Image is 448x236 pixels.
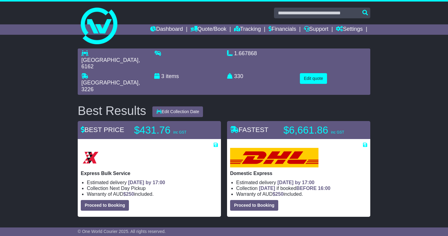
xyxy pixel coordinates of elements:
a: Support [304,24,329,35]
span: , 6162 [81,57,140,70]
button: Proceed to Booking [230,200,278,211]
li: Estimated delivery [87,180,218,185]
a: Financials [268,24,296,35]
span: 250 [126,191,134,197]
a: Tracking [234,24,261,35]
span: [DATE] by 17:00 [277,180,315,185]
span: 16:00 [318,186,330,191]
button: Edit Collection Date [152,106,203,117]
p: $6,661.86 [283,124,360,136]
span: $ [272,191,283,197]
li: Warranty of AUD included. [236,191,367,197]
span: [GEOGRAPHIC_DATA] [81,57,138,63]
span: if booked [259,186,330,191]
span: © One World Courier 2025. All rights reserved. [78,229,166,234]
span: 330 [234,73,243,79]
span: [DATE] [259,186,275,191]
a: Settings [336,24,363,35]
span: inc GST [331,130,344,134]
span: BEST PRICE [81,126,124,134]
span: items [166,73,179,79]
p: $431.76 [134,124,210,136]
span: BEFORE [296,186,317,191]
span: 3 [161,73,164,79]
li: Collection [87,185,218,191]
span: FASTEST [230,126,268,134]
li: Collection [236,185,367,191]
a: Dashboard [150,24,183,35]
span: 1.667868 [234,50,257,56]
span: 250 [275,191,283,197]
span: [GEOGRAPHIC_DATA] [81,80,138,86]
span: [DATE] by 17:00 [128,180,165,185]
span: Next Day Pickup [110,186,146,191]
button: Proceed to Booking [81,200,129,211]
span: , 3226 [81,80,140,92]
img: DHL: Domestic Express [230,148,318,167]
p: Domestic Express [230,170,367,176]
li: Warranty of AUD included. [87,191,218,197]
p: Express Bulk Service [81,170,218,176]
span: inc GST [173,130,186,134]
img: Border Express: Express Bulk Service [81,148,100,167]
a: Quote/Book [190,24,226,35]
span: $ [123,191,134,197]
li: Estimated delivery [236,180,367,185]
div: Best Results [75,104,149,117]
button: Edit quote [300,73,327,84]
